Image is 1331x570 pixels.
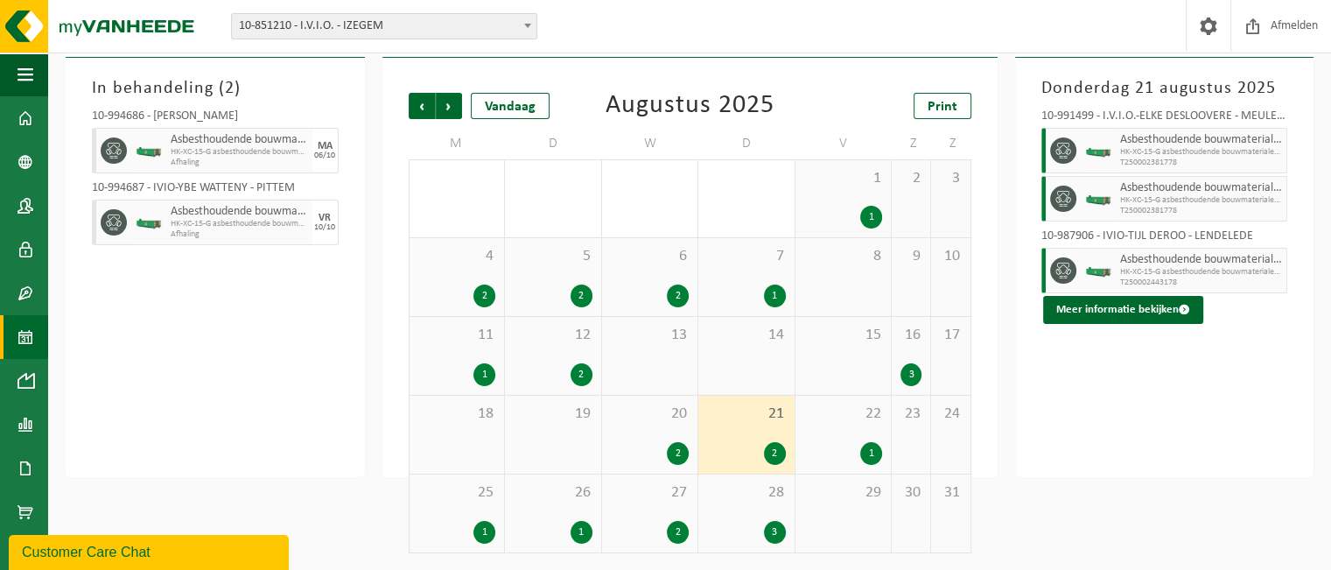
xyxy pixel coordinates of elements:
span: Asbesthoudende bouwmaterialen cementgebonden (hechtgebonden) [1120,181,1283,195]
span: 3 [940,169,961,188]
span: Asbesthoudende bouwmaterialen cementgebonden (hechtgebonden) [171,133,308,147]
div: 2 [571,285,592,307]
span: 18 [418,405,496,424]
span: 25 [418,483,496,503]
span: 5 [514,247,592,266]
a: Print [914,93,971,119]
td: W [602,128,699,159]
button: Meer informatie bekijken [1043,296,1203,324]
div: 10/10 [314,223,335,232]
h3: Donderdag 21 augustus 2025 [1041,75,1288,102]
span: 2 [900,169,921,188]
span: 4 [418,247,496,266]
div: 2 [667,521,689,544]
div: 2 [667,285,689,307]
div: 10-991499 - I.V.I.O.-ELKE DESLOOVERE - MEULEBEKE [1041,110,1288,128]
span: Volgende [436,93,462,119]
div: 3 [900,363,921,386]
span: 24 [940,405,961,424]
div: 1 [473,363,495,386]
td: D [505,128,602,159]
span: 29 [804,483,883,503]
td: D [698,128,795,159]
div: 2 [473,285,495,307]
span: 11 [418,326,496,345]
span: HK-XC-15-G asbesthoudende bouwmaterialen cementgebonden (hec [171,219,308,229]
span: 16 [900,326,921,345]
div: 2 [571,363,592,386]
span: 10 [940,247,961,266]
div: 1 [571,521,592,544]
img: HK-XC-15-GN-00 [1085,193,1111,206]
span: HK-XC-15-G asbesthoudende bouwmaterialen cementgebonden (hec [1120,147,1283,158]
span: T250002381778 [1120,206,1283,216]
span: T250002381778 [1120,158,1283,168]
h3: In behandeling ( ) [92,75,339,102]
span: 6 [611,247,690,266]
span: HK-XC-15-G asbesthoudende bouwmaterialen cementgebonden (hec [171,147,308,158]
span: 1 [804,169,883,188]
img: HK-XC-15-GN-00 [136,144,162,158]
span: 31 [940,483,961,503]
td: Z [892,128,931,159]
span: 13 [611,326,690,345]
span: 14 [707,326,786,345]
div: 06/10 [314,151,335,160]
span: 22 [804,405,883,424]
span: 20 [611,405,690,424]
span: 23 [900,405,921,424]
span: Afhaling [171,229,308,240]
div: 10-994686 - [PERSON_NAME] [92,110,339,128]
div: 1 [860,206,882,229]
td: M [409,128,506,159]
span: 28 [707,483,786,503]
span: 17 [940,326,961,345]
div: 1 [764,285,786,307]
span: 10-851210 - I.V.I.O. - IZEGEM [232,14,536,39]
div: 2 [764,442,786,465]
span: 21 [707,405,786,424]
span: 12 [514,326,592,345]
span: 8 [804,247,883,266]
span: Afhaling [171,158,308,168]
span: 7 [707,247,786,266]
div: Vandaag [471,93,550,119]
td: V [795,128,893,159]
span: 19 [514,405,592,424]
iframe: chat widget [9,531,292,570]
span: 10-851210 - I.V.I.O. - IZEGEM [231,13,537,39]
span: Asbesthoudende bouwmaterialen cementgebonden (hechtgebonden) [171,205,308,219]
div: 10-987906 - IVIO-TIJL DEROO - LENDELEDE [1041,230,1288,248]
span: Print [928,100,957,114]
div: Augustus 2025 [606,93,774,119]
span: 15 [804,326,883,345]
div: 10-994687 - IVIO-YBE WATTENY - PITTEM [92,182,339,200]
span: 2 [225,80,235,97]
span: 26 [514,483,592,503]
span: HK-XC-15-G asbesthoudende bouwmaterialen cementgebonden (hec [1120,195,1283,206]
span: T250002443178 [1120,278,1283,288]
img: HK-XC-15-GN-00 [1085,264,1111,278]
div: 2 [667,442,689,465]
div: MA [318,141,333,151]
span: Asbesthoudende bouwmaterialen cementgebonden (hechtgebonden) [1120,253,1283,267]
span: Asbesthoudende bouwmaterialen cementgebonden (hechtgebonden) [1120,133,1283,147]
span: 30 [900,483,921,503]
div: 1 [473,521,495,544]
img: HK-XC-15-GN-00 [136,216,162,229]
div: VR [319,213,331,223]
td: Z [931,128,970,159]
div: 3 [764,521,786,544]
span: 27 [611,483,690,503]
span: Vorige [409,93,435,119]
img: HK-XC-10-GN-00 [1085,144,1111,158]
span: 9 [900,247,921,266]
div: 1 [860,442,882,465]
span: HK-XC-15-G asbesthoudende bouwmaterialen cementgebonden (hec [1120,267,1283,278]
